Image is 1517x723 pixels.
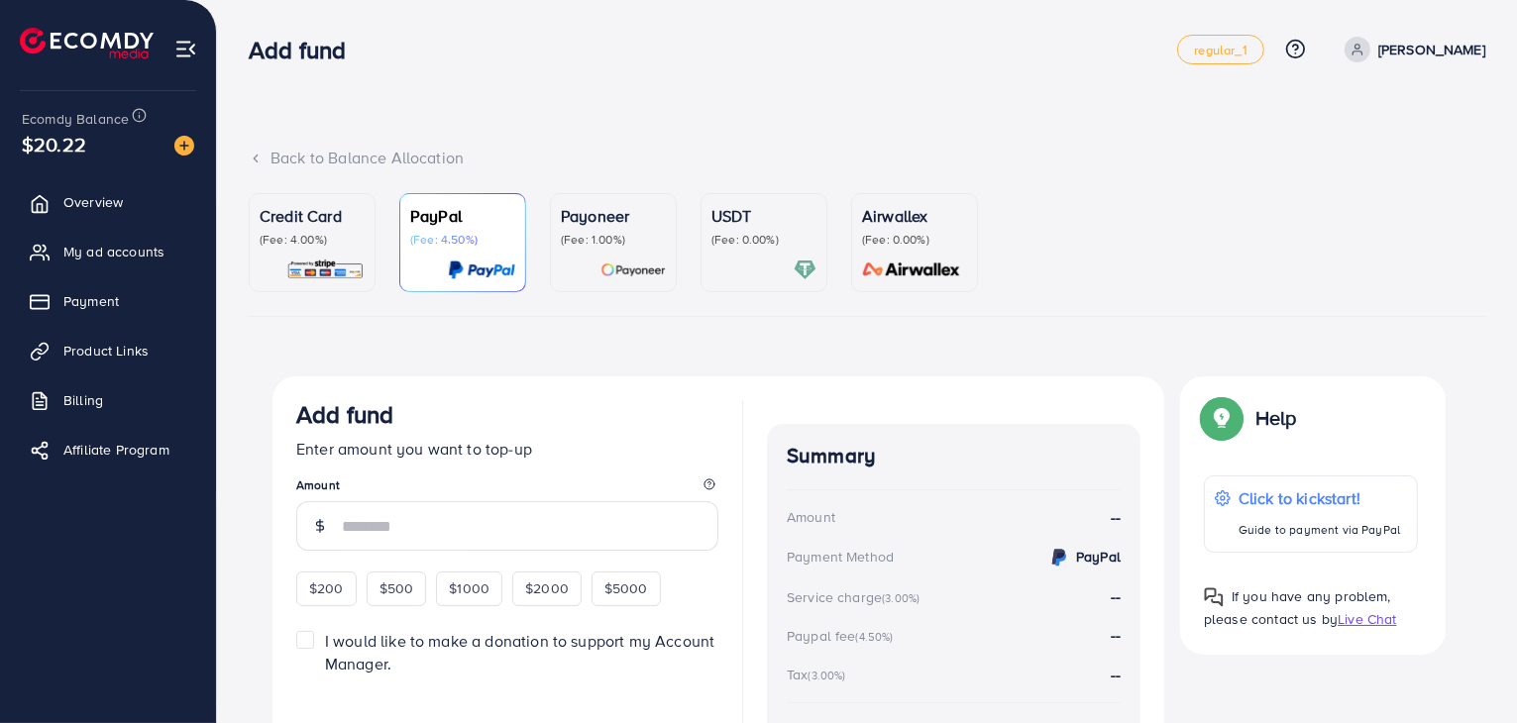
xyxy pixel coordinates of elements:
span: Affiliate Program [63,440,169,460]
span: I would like to make a donation to support my Account Manager. [325,630,714,674]
span: Ecomdy Balance [22,109,129,129]
small: (3.00%) [882,590,920,606]
img: credit [1047,546,1071,569]
iframe: Chat [1433,634,1502,708]
span: My ad accounts [63,242,164,261]
a: regular_1 [1177,35,1263,64]
p: [PERSON_NAME] [1378,38,1485,61]
div: Amount [787,507,835,527]
img: card [794,258,816,281]
span: regular_1 [1194,44,1246,56]
a: Overview [15,182,201,222]
p: (Fee: 1.00%) [561,232,666,248]
p: USDT [711,204,816,228]
a: Billing [15,380,201,420]
a: Product Links [15,331,201,370]
strong: -- [1111,506,1121,529]
p: Guide to payment via PayPal [1239,518,1400,542]
p: Credit Card [260,204,365,228]
span: Billing [63,390,103,410]
p: (Fee: 0.00%) [862,232,967,248]
h3: Add fund [249,36,362,64]
span: $2000 [525,578,569,598]
img: menu [174,38,197,60]
p: (Fee: 4.50%) [410,232,515,248]
p: (Fee: 0.00%) [711,232,816,248]
img: card [600,258,666,281]
a: [PERSON_NAME] [1337,37,1485,62]
div: Tax [787,665,852,684]
img: logo [20,28,154,58]
p: Click to kickstart! [1239,486,1400,510]
img: Popup guide [1204,587,1224,607]
span: Overview [63,192,123,212]
img: card [448,258,515,281]
span: $1000 [449,578,489,598]
strong: PayPal [1076,547,1121,567]
span: $20.22 [22,130,86,158]
span: If you have any problem, please contact us by [1204,586,1391,629]
div: Service charge [787,587,925,607]
span: $200 [309,578,344,598]
p: Payoneer [561,204,666,228]
strong: -- [1111,585,1121,607]
div: Paypal fee [787,626,900,646]
span: $500 [379,578,414,598]
p: PayPal [410,204,515,228]
img: card [856,258,967,281]
h4: Summary [787,444,1121,468]
span: $5000 [604,578,648,598]
div: Payment Method [787,547,894,567]
img: Popup guide [1204,400,1240,436]
small: (4.50%) [856,629,894,645]
img: card [286,258,365,281]
img: image [174,136,194,155]
p: Airwallex [862,204,967,228]
span: Product Links [63,341,149,361]
p: Enter amount you want to top-up [296,437,718,461]
a: Affiliate Program [15,430,201,469]
p: (Fee: 4.00%) [260,232,365,248]
p: Help [1255,406,1297,430]
legend: Amount [296,476,718,501]
div: Back to Balance Allocation [249,147,1485,169]
a: My ad accounts [15,232,201,271]
h3: Add fund [296,400,393,429]
span: Live Chat [1338,609,1396,629]
small: (3.00%) [808,668,845,683]
span: Payment [63,291,119,311]
a: Payment [15,281,201,321]
strong: -- [1111,624,1121,646]
strong: -- [1111,664,1121,685]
